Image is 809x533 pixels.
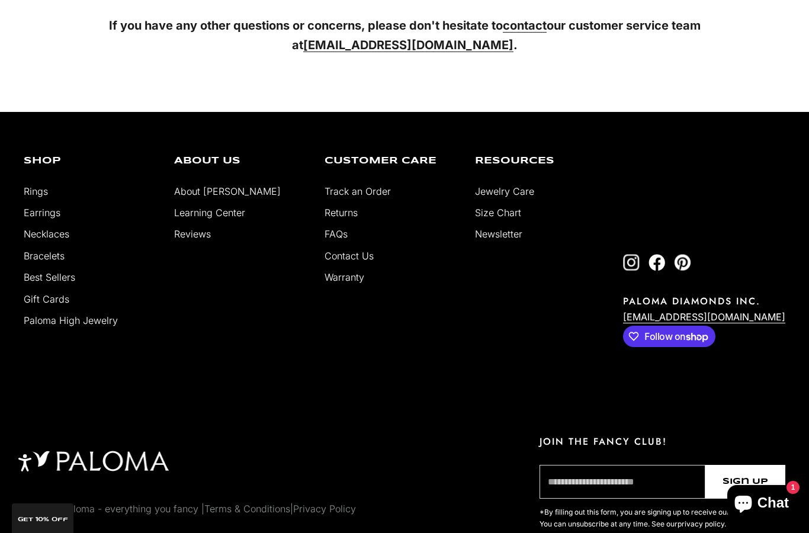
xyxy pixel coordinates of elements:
[24,293,69,305] a: Gift Cards
[24,185,48,197] a: Rings
[24,501,356,516] p: © 2024 Paloma - everything you fancy | |
[540,506,759,530] p: *By filling out this form, you are signing up to receive our emails. You can unsubscribe at any t...
[513,38,518,52] strong: .
[325,271,364,283] a: Warranty
[705,465,785,499] button: Sign Up
[503,18,547,33] a: contact
[24,228,69,240] a: Necklaces
[475,228,522,240] a: Newsletter
[174,156,307,166] p: About Us
[109,18,503,33] strong: If you have any other questions or concerns, please don't hesitate to
[303,38,513,52] a: [EMAIL_ADDRESS][DOMAIN_NAME]
[723,475,768,489] span: Sign Up
[292,18,701,52] strong: our customer service team at
[293,503,356,515] a: Privacy Policy
[24,250,65,262] a: Bracelets
[174,185,281,197] a: About [PERSON_NAME]
[678,519,726,528] a: privacy policy.
[325,156,457,166] p: Customer Care
[724,485,800,524] inbox-online-store-chat: Shopify online store chat
[325,250,374,262] a: Contact Us
[623,294,785,308] p: PALOMA DIAMONDS INC.
[204,503,290,515] a: Terms & Conditions
[475,207,521,219] a: Size Chart
[12,503,73,533] div: GET 10% Off
[24,207,60,219] a: Earrings
[24,156,156,166] p: Shop
[475,185,534,197] a: Jewelry Care
[174,228,211,240] a: Reviews
[674,254,691,271] a: Follow on Pinterest
[18,516,68,522] span: GET 10% Off
[649,254,665,271] a: Follow on Facebook
[24,448,173,474] img: footer logo
[325,228,348,240] a: FAQs
[623,254,640,271] a: Follow on Instagram
[174,207,245,219] a: Learning Center
[325,207,358,219] a: Returns
[325,185,391,197] a: Track an Order
[540,435,785,448] p: JOIN THE FANCY CLUB!
[24,271,75,283] a: Best Sellers
[24,314,118,326] a: Paloma High Jewelry
[475,156,608,166] p: Resources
